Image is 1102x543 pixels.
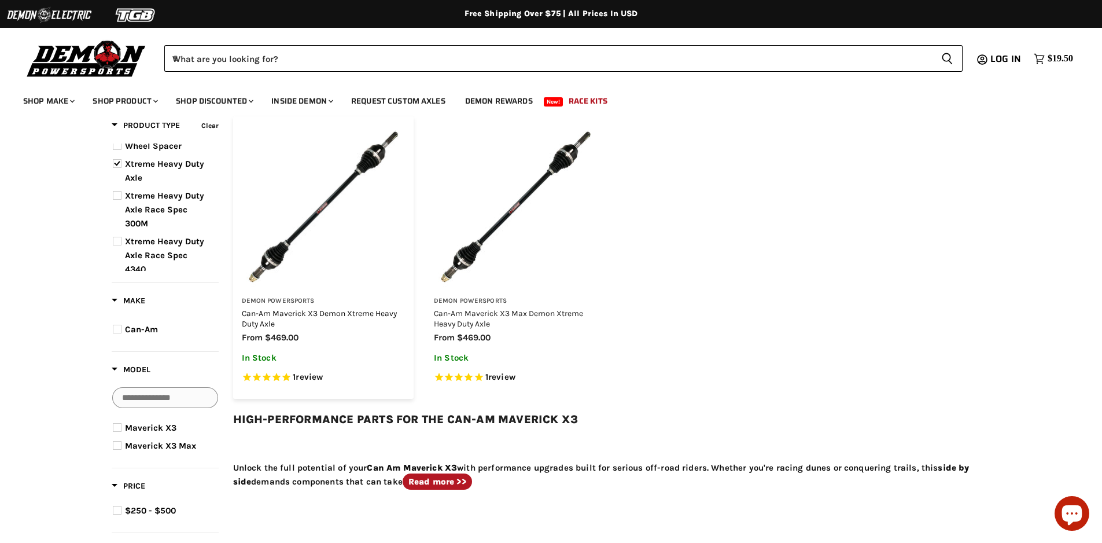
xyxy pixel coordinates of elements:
span: $469.00 [457,332,491,343]
form: Product [164,45,963,72]
button: Filter by Product Type [112,120,180,134]
span: Make [112,296,145,306]
span: New! [544,97,563,107]
a: Can-Am Maverick X3 Max Demon Xtreme Heavy Duty Axle [434,309,583,328]
button: Filter by Model [112,364,150,379]
span: Wheel Spacer [125,141,182,151]
strong: Read more >> [408,476,466,487]
a: Log in [985,54,1028,64]
a: Race Kits [560,89,616,113]
button: Search [932,45,963,72]
span: Xtreme Heavy Duty Axle Race Spec 4340 [125,236,204,274]
a: Shop Discounted [167,89,260,113]
span: Can-Am [125,324,158,335]
span: Xtreme Heavy Duty Axle Race Spec 300M [125,190,204,229]
img: Demon Powersports [23,38,150,79]
span: Model [112,365,150,375]
span: Rated 5.0 out of 5 stars 1 reviews [242,372,406,384]
p: Unlock the full potential of your with performance upgrades built for serious off-road riders. Wh... [233,461,991,489]
input: Search Options [112,387,218,408]
span: from [242,332,263,343]
p: In Stock [434,353,598,363]
span: $469.00 [265,332,298,343]
span: 1 reviews [293,372,323,382]
input: When autocomplete results are available use up and down arrows to review and enter to select [164,45,932,72]
a: $19.50 [1028,50,1079,67]
span: Product Type [112,120,180,130]
h3: Demon Powersports [242,297,406,306]
span: $19.50 [1048,53,1073,64]
span: review [488,372,515,382]
inbox-online-store-chat: Shopify online store chat [1051,496,1093,534]
a: Can-Am Maverick X3 Demon Xtreme Heavy Duty Axle [242,309,397,328]
a: Inside Demon [263,89,340,113]
img: Can-Am Maverick X3 Demon Xtreme Heavy Duty Axle [242,125,406,289]
span: Maverick X3 [125,423,176,433]
div: Free Shipping Over $75 | All Prices In USD [89,9,1014,19]
span: Log in [990,52,1021,66]
strong: High-Performance Parts for the Can-Am Maverick X3 [233,413,578,426]
p: In Stock [242,353,406,363]
span: $250 - $500 [125,505,176,516]
button: Filter by Make [112,295,145,310]
span: review [296,372,323,382]
span: from [434,332,455,343]
h3: Demon Powersports [434,297,598,306]
span: Rated 5.0 out of 5 stars 1 reviews [434,372,598,384]
a: Request Custom Axles [342,89,454,113]
a: Demon Rewards [456,89,541,113]
span: 1 reviews [485,372,515,382]
button: Clear filter by Product Type [198,119,219,135]
ul: Main menu [14,85,1070,113]
span: Maverick X3 Max [125,441,196,451]
a: Shop Product [84,89,165,113]
img: Demon Electric Logo 2 [6,4,93,26]
span: Price [112,481,145,491]
strong: Can Am Maverick X3 [367,463,457,473]
img: TGB Logo 2 [93,4,179,26]
button: Filter by Price [112,480,145,495]
a: Shop Make [14,89,82,113]
span: Xtreme Heavy Duty Axle [125,159,204,183]
img: Can-Am Maverick X3 Max Demon Xtreme Heavy Duty Axle [434,125,598,289]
